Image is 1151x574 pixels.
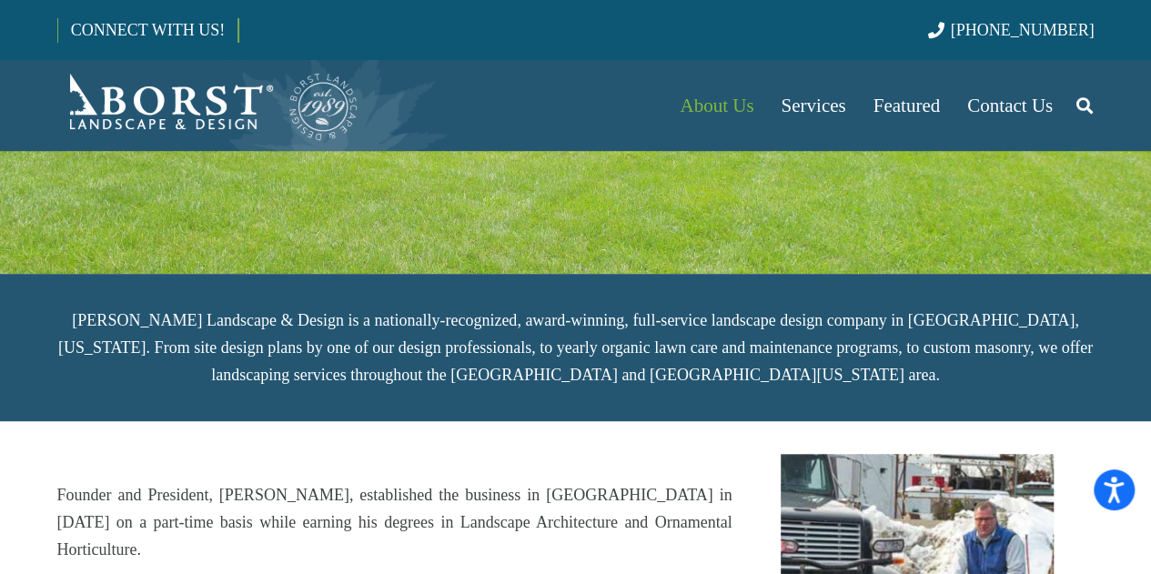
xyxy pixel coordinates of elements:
a: Contact Us [954,60,1066,151]
a: Services [767,60,859,151]
a: CONNECT WITH US! [58,8,237,52]
a: Borst-Logo [57,69,359,142]
a: About Us [666,60,767,151]
span: Featured [873,95,940,116]
a: Search [1066,83,1103,128]
span: Services [781,95,845,116]
span: About Us [680,95,753,116]
a: Featured [860,60,954,151]
a: [PHONE_NUMBER] [927,21,1094,39]
p: Founder and President, [PERSON_NAME], established the business in [GEOGRAPHIC_DATA] in [DATE] on ... [57,481,732,563]
span: [PHONE_NUMBER] [951,21,1095,39]
span: Contact Us [967,95,1053,116]
p: [PERSON_NAME] Landscape & Design is a nationally-recognized, award-winning, full-service landscap... [57,307,1095,388]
